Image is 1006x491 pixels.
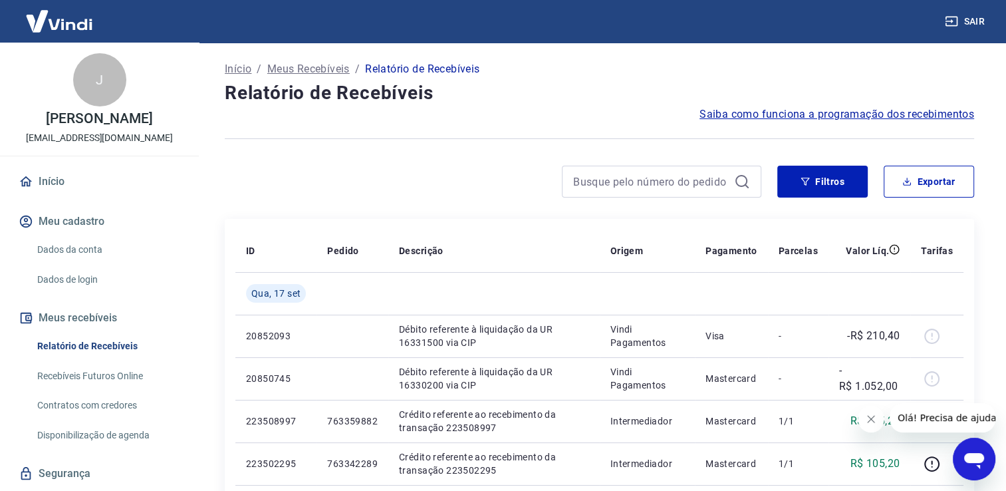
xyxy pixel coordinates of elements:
p: / [355,61,360,77]
p: / [257,61,261,77]
p: [EMAIL_ADDRESS][DOMAIN_NAME] [26,131,173,145]
p: Origem [610,244,643,257]
a: Dados de login [32,266,183,293]
p: Pagamento [705,244,757,257]
button: Meus recebíveis [16,303,183,333]
p: ID [246,244,255,257]
a: Saiba como funciona a programação dos recebimentos [699,106,974,122]
p: -R$ 1.052,00 [839,363,900,395]
p: Parcelas [779,244,818,257]
p: Débito referente à liquidação da UR 16331500 via CIP [399,323,589,349]
p: - [779,372,818,385]
p: - [779,329,818,343]
a: Recebíveis Futuros Online [32,363,183,390]
a: Disponibilização de agenda [32,422,183,449]
iframe: Botão para abrir a janela de mensagens [953,438,995,480]
div: J [73,53,126,106]
button: Meu cadastro [16,207,183,236]
p: Intermediador [610,457,684,470]
p: Mastercard [705,457,757,470]
img: Vindi [16,1,102,41]
p: Mastercard [705,372,757,385]
p: 763342289 [327,457,378,470]
p: [PERSON_NAME] [46,112,152,126]
span: Qua, 17 set [251,287,301,300]
p: Mastercard [705,414,757,428]
iframe: Mensagem da empresa [890,403,995,432]
h4: Relatório de Recebíveis [225,80,974,106]
p: Tarifas [921,244,953,257]
a: Início [16,167,183,196]
p: 223508997 [246,414,306,428]
p: 223502295 [246,457,306,470]
a: Contratos com credores [32,392,183,419]
p: R$ 105,20 [850,413,900,429]
p: -R$ 210,40 [847,328,900,344]
p: R$ 105,20 [850,456,900,472]
p: Valor Líq. [846,244,889,257]
a: Início [225,61,251,77]
p: Débito referente à liquidação da UR 16330200 via CIP [399,365,589,392]
p: Vindi Pagamentos [610,323,684,349]
button: Exportar [884,166,974,198]
span: Olá! Precisa de ajuda? [8,9,112,20]
p: Descrição [399,244,443,257]
a: Segurança [16,459,183,488]
p: Pedido [327,244,358,257]
a: Relatório de Recebíveis [32,333,183,360]
input: Busque pelo número do pedido [573,172,729,192]
p: Crédito referente ao recebimento da transação 223508997 [399,408,589,434]
button: Filtros [777,166,868,198]
p: 20850745 [246,372,306,385]
p: Crédito referente ao recebimento da transação 223502295 [399,450,589,477]
p: Intermediador [610,414,684,428]
p: Vindi Pagamentos [610,365,684,392]
a: Meus Recebíveis [267,61,350,77]
p: Visa [705,329,757,343]
button: Sair [942,9,990,34]
p: 1/1 [779,457,818,470]
p: 763359882 [327,414,378,428]
p: Relatório de Recebíveis [365,61,479,77]
a: Dados da conta [32,236,183,263]
p: 20852093 [246,329,306,343]
p: 1/1 [779,414,818,428]
iframe: Fechar mensagem [858,406,884,432]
